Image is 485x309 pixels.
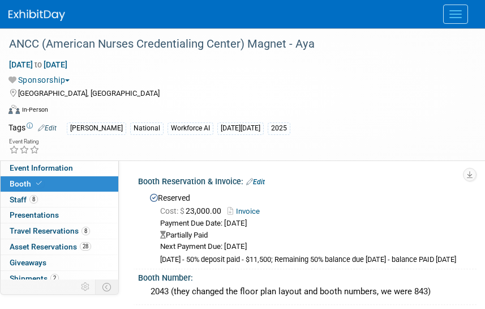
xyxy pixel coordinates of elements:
[160,255,468,265] div: [DATE] - 50% deposit paid - $11,500; Remaining 50% balance due [DATE] - balance PAID [DATE]
[160,206,186,215] span: Cost: $
[160,206,226,215] span: 23,000.00
[33,60,44,69] span: to
[96,280,119,294] td: Toggle Event Tabs
[8,122,57,135] td: Tags
[22,105,48,114] div: In-Person
[8,105,20,114] img: Format-Inperson.png
[1,176,118,192] a: Booth
[50,274,59,282] span: 2
[8,60,68,70] span: [DATE] [DATE]
[8,103,471,120] div: Event Format
[9,139,40,145] div: Event Rating
[168,122,213,134] div: Workforce AI
[246,178,265,186] a: Edit
[147,189,468,265] div: Reserved
[160,242,468,252] div: Next Payment Due: [DATE]
[147,283,468,300] div: 2043 (they changed the floor plan layout and booth numbers, we were 843)
[1,239,118,255] a: Asset Reservations28
[217,122,264,134] div: [DATE][DATE]
[160,218,468,229] div: Payment Due Date: [DATE]
[8,10,65,21] img: ExhibitDay
[10,274,59,283] span: Shipments
[38,124,57,132] a: Edit
[18,89,160,98] span: [GEOGRAPHIC_DATA], [GEOGRAPHIC_DATA]
[10,195,38,204] span: Staff
[10,242,91,251] span: Asset Reservations
[138,173,477,188] div: Booth Reservation & Invoice:
[138,269,477,283] div: Booth Number:
[10,163,73,172] span: Event Information
[81,227,90,235] span: 8
[76,280,96,294] td: Personalize Event Tab Strip
[10,226,90,235] span: Travel Reservations
[10,258,46,267] span: Giveaways
[5,34,462,54] div: ANCC (American Nurses Credentialing Center) Magnet - Aya
[130,122,164,134] div: National
[160,230,468,241] div: Partially Paid
[1,223,118,239] a: Travel Reservations8
[36,180,42,187] i: Booth reservation complete
[29,195,38,204] span: 8
[228,207,265,215] a: Invoice
[1,208,118,223] a: Presentations
[80,242,91,251] span: 28
[1,192,118,208] a: Staff8
[1,255,118,270] a: Giveaways
[10,179,44,188] span: Booth
[8,74,74,86] button: Sponsorship
[10,210,59,219] span: Presentations
[67,122,126,134] div: [PERSON_NAME]
[1,160,118,176] a: Event Information
[268,122,290,134] div: 2025
[1,271,118,286] a: Shipments2
[443,5,468,24] button: Menu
